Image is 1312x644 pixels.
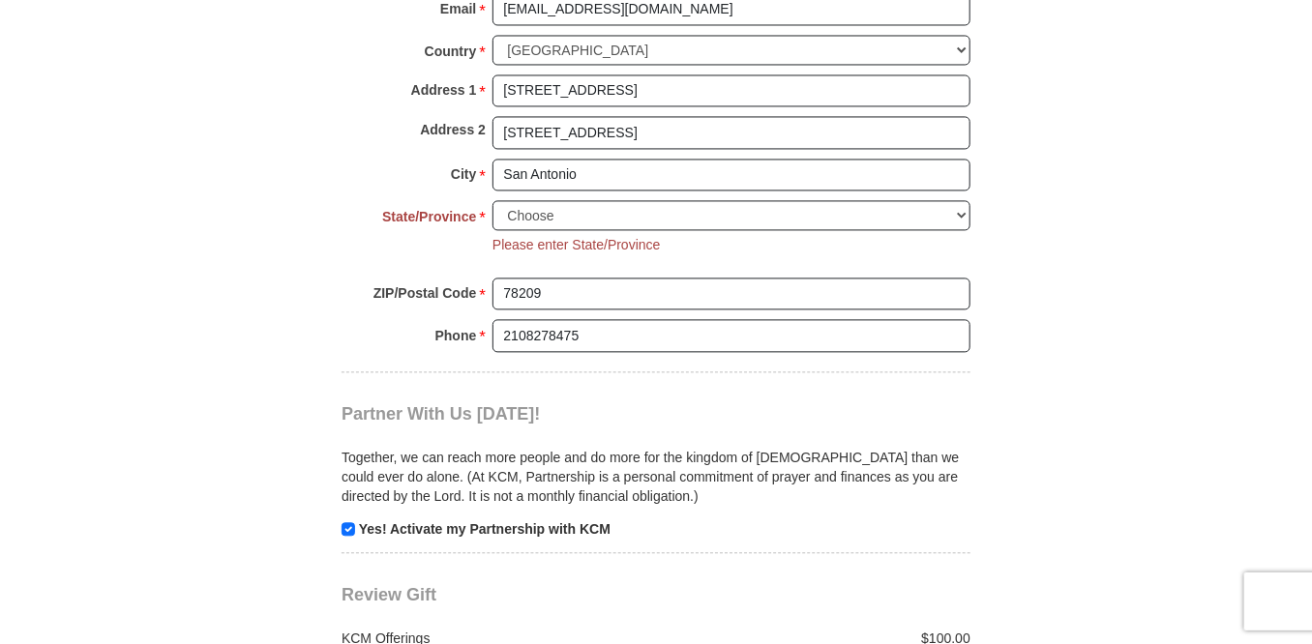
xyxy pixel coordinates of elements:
[425,38,477,65] strong: Country
[435,322,477,349] strong: Phone
[451,161,476,188] strong: City
[359,521,611,537] strong: Yes! Activate my Partnership with KCM
[382,203,476,230] strong: State/Province
[492,235,661,254] li: Please enter State/Province
[342,585,436,604] span: Review Gift
[342,448,970,506] p: Together, we can reach more people and do more for the kingdom of [DEMOGRAPHIC_DATA] than we coul...
[373,279,477,307] strong: ZIP/Postal Code
[342,404,541,424] span: Partner With Us [DATE]!
[420,116,486,143] strong: Address 2
[411,76,477,103] strong: Address 1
